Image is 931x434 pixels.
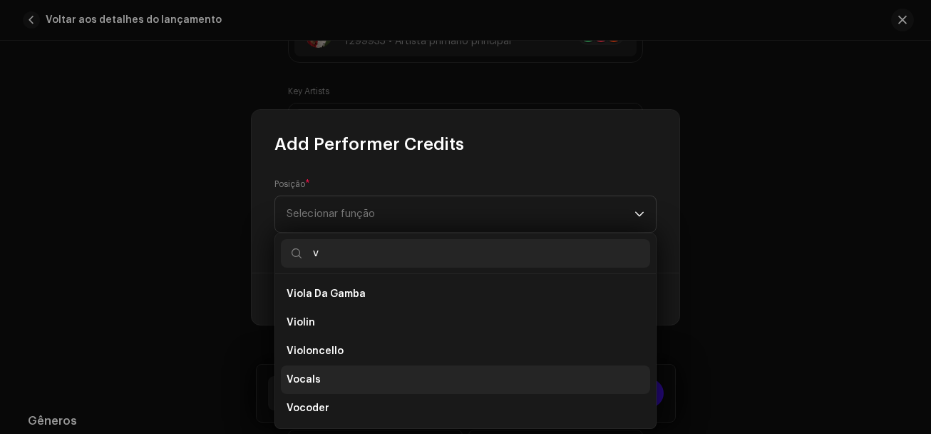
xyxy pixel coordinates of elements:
[281,365,650,394] li: Vocals
[287,287,366,301] span: Viola Da Gamba
[274,133,464,156] span: Add Performer Credits
[287,196,634,232] span: Selecionar função
[281,394,650,423] li: Vocoder
[287,401,329,415] span: Vocoder
[287,344,344,358] span: Violoncello
[281,308,650,337] li: Violin
[274,178,310,190] label: Posição
[281,280,650,308] li: Viola Da Gamba
[287,316,315,330] span: Violin
[281,337,650,365] li: Violoncello
[634,196,644,232] div: dropdown trigger
[287,373,321,387] span: Vocals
